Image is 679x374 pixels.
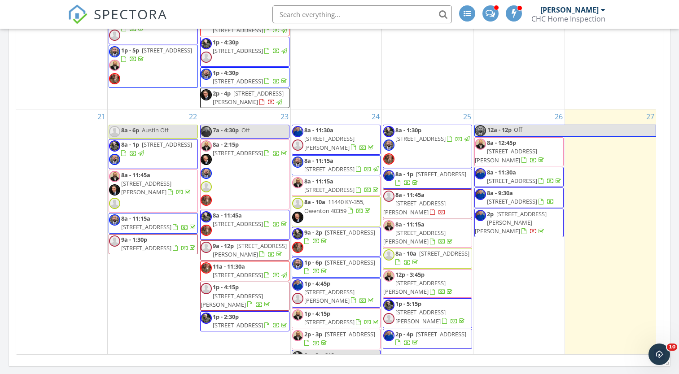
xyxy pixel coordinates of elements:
[201,126,212,137] img: img_4277.jpeg
[383,125,472,168] a: 8a - 1:30p [STREET_ADDRESS]
[304,198,364,214] span: 11440 KY-355, Owenton 40359
[213,242,287,258] span: [STREET_ADDRESS][PERSON_NAME]
[279,109,290,124] a: Go to September 23, 2025
[304,177,333,185] span: 8a - 11:15a
[213,89,231,97] span: 2p - 4p
[292,278,381,308] a: 1p - 4:45p [STREET_ADDRESS][PERSON_NAME]
[201,140,212,152] img: img_7916.jpeg
[109,60,120,71] img: img_7916.jpeg
[304,157,333,165] span: 8a - 11:15a
[487,139,516,147] span: 8a - 12:45p
[201,154,212,165] img: fb_img_1527701724893_1.jpg
[109,73,120,84] img: thumbnail_img_20230810_080111.jpg
[292,196,381,226] a: 8a - 10a 11440 KY-355, Owenton 40359
[200,67,289,87] a: 1p - 4:30p [STREET_ADDRESS]
[304,186,355,194] span: [STREET_ADDRESS]
[383,189,472,218] a: 8a - 11:45a [STREET_ADDRESS][PERSON_NAME]
[553,109,565,124] a: Go to September 26, 2025
[200,88,289,108] a: 2p - 4p [STREET_ADDRESS][PERSON_NAME]
[109,213,198,233] a: 8a - 11:15a [STREET_ADDRESS]
[201,38,212,49] img: img_7866.jpeg
[644,109,656,124] a: Go to September 27, 2025
[109,154,120,165] img: img_20230925_205229.jpg
[213,242,287,258] a: 9a - 12p [STREET_ADDRESS][PERSON_NAME]
[304,318,355,326] span: [STREET_ADDRESS]
[121,171,192,196] a: 8a - 11:45a [STREET_ADDRESS][PERSON_NAME]
[292,228,303,239] img: img_7866.jpeg
[383,220,454,245] a: 8a - 11:15a [STREET_ADDRESS][PERSON_NAME]
[395,126,471,143] a: 8a - 1:30p [STREET_ADDRESS]
[383,153,394,165] img: thumbnail_img_20230810_080111.jpg
[292,308,381,328] a: 1p - 4:15p [STREET_ADDRESS]
[213,140,289,157] a: 8a - 2:15p [STREET_ADDRESS]
[383,248,472,268] a: 8a - 10a [STREET_ADDRESS]
[109,139,198,169] a: 8a - 1p [STREET_ADDRESS]
[487,177,537,185] span: [STREET_ADDRESS]
[292,126,303,137] img: img_4277.jpeg
[213,69,239,77] span: 1p - 4:30p
[201,69,212,80] img: img_20230925_205229.jpg
[325,228,375,236] span: [STREET_ADDRESS]
[201,292,263,309] span: [STREET_ADDRESS][PERSON_NAME]
[383,298,472,328] a: 1p - 5:15p [STREET_ADDRESS][PERSON_NAME]
[68,12,167,31] a: SPECTORA
[213,262,245,270] span: 11a - 11:30a
[201,168,212,179] img: img_20230925_205229.jpg
[383,279,446,296] span: [STREET_ADDRESS][PERSON_NAME]
[213,271,263,279] span: [STREET_ADDRESS]
[213,242,234,250] span: 9a - 12p
[200,311,289,331] a: 1p - 2:30p [STREET_ADDRESS]
[213,220,263,228] span: [STREET_ADDRESS]
[109,235,120,247] img: default-user-f0147aede5fd5fa78ca7ade42f37bd4542148d508eef1c3d3ea960f66861d68b.jpg
[395,220,425,228] span: 8a - 11:15a
[325,258,375,266] span: [STREET_ADDRESS]
[304,258,375,275] a: 1p - 6p [STREET_ADDRESS]
[474,187,564,208] a: 8a - 9:30a [STREET_ADDRESS]
[383,139,394,151] img: img_20230925_205229.jpg
[121,223,171,231] span: [STREET_ADDRESS]
[383,269,472,298] a: 12p - 3:45p [STREET_ADDRESS][PERSON_NAME]
[395,330,413,338] span: 2p - 4p
[109,184,120,196] img: fb_img_1527701724893_1.jpg
[121,46,192,63] a: 1p - 5p [STREET_ADDRESS]
[201,195,212,206] img: thumbnail_img_20230810_080111.jpg
[213,211,242,219] span: 8a - 11:45a
[213,126,239,134] span: 7a - 4:30p
[395,300,466,325] a: 1p - 5:15p [STREET_ADDRESS][PERSON_NAME]
[475,210,547,235] span: [STREET_ADDRESS][PERSON_NAME][PERSON_NAME]
[383,249,394,261] img: default-user-f0147aede5fd5fa78ca7ade42f37bd4542148d508eef1c3d3ea960f66861d68b.jpg
[200,282,289,311] a: 1p - 4:15p [STREET_ADDRESS][PERSON_NAME]
[383,169,472,189] a: 8a - 1p [STREET_ADDRESS]
[383,170,394,181] img: img_4277.jpeg
[304,198,372,214] a: 8a - 10a 11440 KY-355, Owenton 40359
[213,321,263,329] span: [STREET_ADDRESS]
[199,109,290,371] td: Go to September 23, 2025
[121,140,192,157] a: 8a - 1p [STREET_ADDRESS]
[213,140,239,148] span: 8a - 2:15p
[304,198,325,206] span: 8a - 10a
[200,261,289,281] a: 11a - 11:30a [STREET_ADDRESS]
[121,171,150,179] span: 8a - 11:45a
[304,126,375,151] a: 8a - 11:30a [STREET_ADDRESS][PERSON_NAME]
[187,109,199,124] a: Go to September 22, 2025
[109,46,120,57] img: img_20230925_205229.jpg
[241,126,250,134] span: Off
[487,189,554,205] a: 8a - 9:30a [STREET_ADDRESS]
[121,46,139,54] span: 1p - 5p
[395,135,446,143] span: [STREET_ADDRESS]
[514,126,522,134] span: Off
[395,126,421,134] span: 8a - 1:30p
[304,135,355,151] span: [STREET_ADDRESS][PERSON_NAME]
[292,177,303,188] img: img_7916.jpeg
[304,330,322,338] span: 2p - 3p
[383,126,394,137] img: img_7866.jpeg
[487,168,516,176] span: 8a - 11:30a
[473,109,565,371] td: Go to September 26, 2025
[121,244,171,252] span: [STREET_ADDRESS]
[395,191,425,199] span: 8a - 11:45a
[109,126,120,137] img: default-user-f0147aede5fd5fa78ca7ade42f37bd4542148d508eef1c3d3ea960f66861d68b.jpg
[475,168,486,179] img: img_4277.jpeg
[213,47,263,55] span: [STREET_ADDRESS]
[109,214,120,226] img: img_20230925_205229.jpg
[383,199,446,216] span: [STREET_ADDRESS][PERSON_NAME]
